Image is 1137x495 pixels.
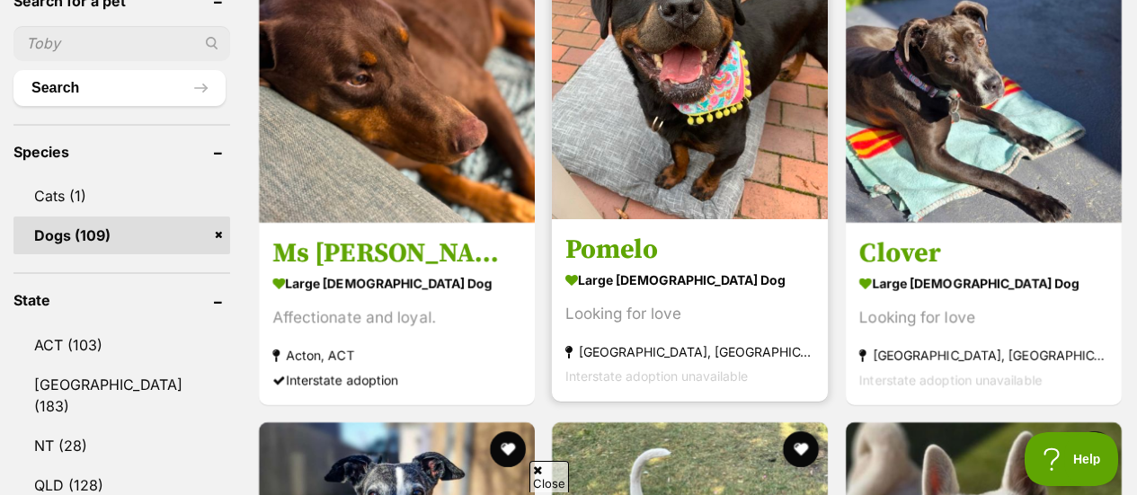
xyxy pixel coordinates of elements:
span: Interstate adoption unavailable [565,367,748,383]
a: Pomelo large [DEMOGRAPHIC_DATA] Dog Looking for love [GEOGRAPHIC_DATA], [GEOGRAPHIC_DATA] Interst... [552,218,828,401]
div: Interstate adoption [272,367,521,391]
a: Ms [PERSON_NAME] large [DEMOGRAPHIC_DATA] Dog Affectionate and loyal. Acton, ACT Interstate adoption [259,222,535,404]
a: NT (28) [13,427,230,464]
a: [GEOGRAPHIC_DATA] (183) [13,366,230,425]
button: Search [13,70,226,106]
header: Species [13,144,230,160]
button: favourite [490,431,526,467]
div: Looking for love [859,305,1108,330]
a: Cats (1) [13,177,230,215]
div: Looking for love [565,301,814,325]
button: favourite [1077,431,1113,467]
strong: [GEOGRAPHIC_DATA], [GEOGRAPHIC_DATA] [565,339,814,363]
span: Close [529,461,569,492]
h3: Ms [PERSON_NAME] [272,235,521,270]
strong: Acton, ACT [272,342,521,367]
h3: Pomelo [565,232,814,266]
header: State [13,292,230,308]
a: ACT (103) [13,326,230,364]
a: Clover large [DEMOGRAPHIC_DATA] Dog Looking for love [GEOGRAPHIC_DATA], [GEOGRAPHIC_DATA] Interst... [846,223,1122,405]
strong: large [DEMOGRAPHIC_DATA] Dog [272,270,521,296]
span: Interstate adoption unavailable [859,372,1042,387]
div: Affectionate and loyal. [272,305,521,329]
h3: Clover [859,236,1108,270]
button: favourite [784,431,820,467]
strong: large [DEMOGRAPHIC_DATA] Dog [859,270,1108,296]
strong: large [DEMOGRAPHIC_DATA] Dog [565,266,814,292]
strong: [GEOGRAPHIC_DATA], [GEOGRAPHIC_DATA] [859,343,1108,367]
iframe: Help Scout Beacon - Open [1025,432,1119,486]
a: Dogs (109) [13,217,230,254]
input: Toby [13,26,230,60]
